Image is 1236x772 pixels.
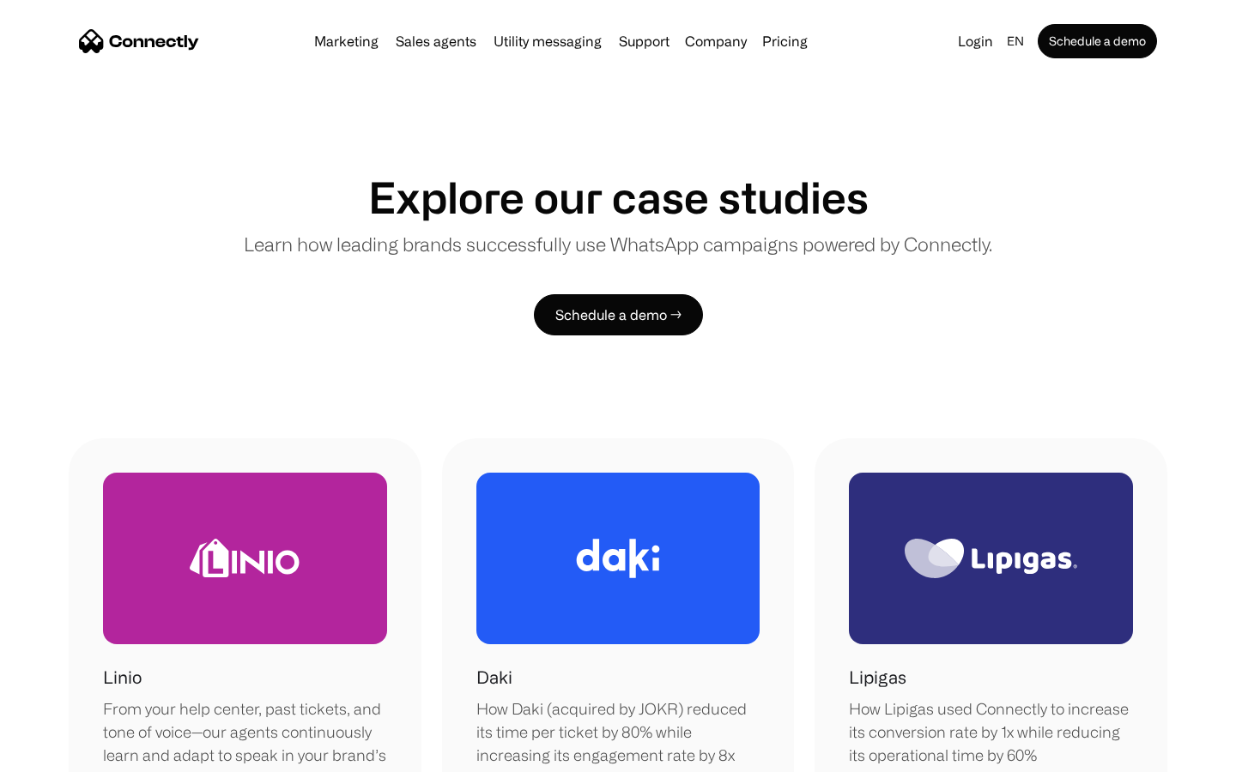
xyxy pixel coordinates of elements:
[534,294,703,335] a: Schedule a demo →
[612,34,676,48] a: Support
[17,740,103,766] aside: Language selected: English
[755,34,815,48] a: Pricing
[576,539,660,578] img: Daki Logo
[849,697,1133,767] div: How Lipigas used Connectly to increase its conversion rate by 1x while reducing its operational t...
[476,665,512,691] h1: Daki
[951,29,1000,53] a: Login
[849,665,906,691] h1: Lipigas
[389,34,483,48] a: Sales agents
[190,539,300,577] img: Linio Logo
[244,230,992,258] p: Learn how leading brands successfully use WhatsApp campaigns powered by Connectly.
[368,172,869,223] h1: Explore our case studies
[487,34,609,48] a: Utility messaging
[34,742,103,766] ul: Language list
[1007,29,1024,53] div: en
[685,29,747,53] div: Company
[307,34,385,48] a: Marketing
[103,665,142,691] h1: Linio
[1038,24,1157,58] a: Schedule a demo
